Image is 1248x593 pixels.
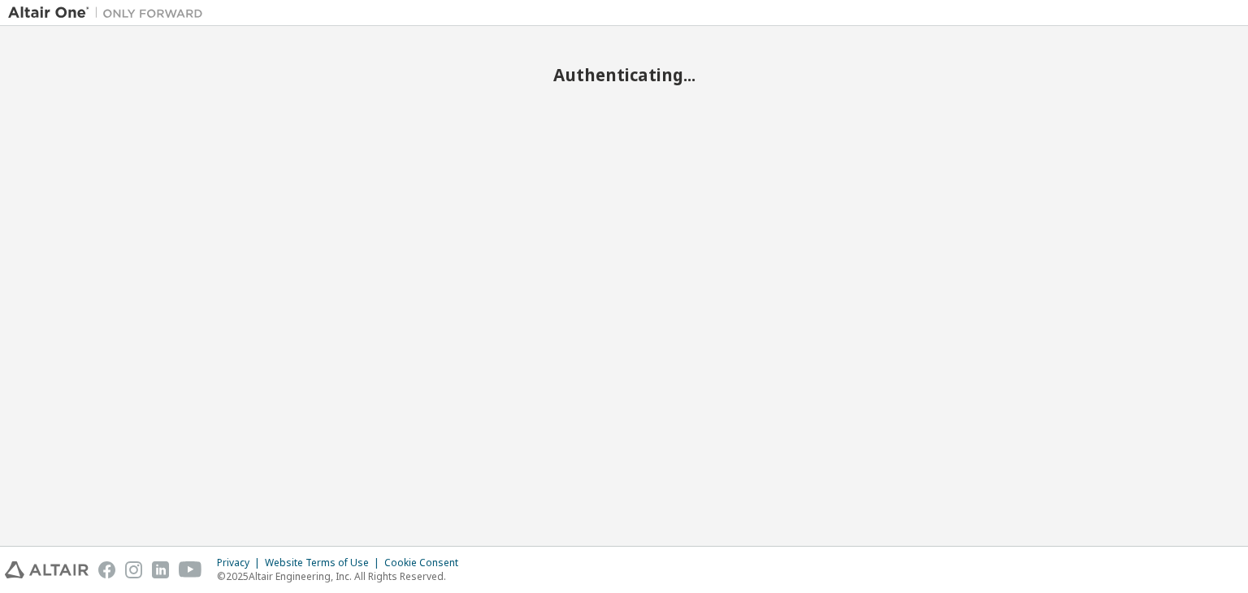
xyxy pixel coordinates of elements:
[217,556,265,569] div: Privacy
[152,561,169,578] img: linkedin.svg
[384,556,468,569] div: Cookie Consent
[179,561,202,578] img: youtube.svg
[5,561,89,578] img: altair_logo.svg
[125,561,142,578] img: instagram.svg
[265,556,384,569] div: Website Terms of Use
[8,5,211,21] img: Altair One
[8,64,1240,85] h2: Authenticating...
[98,561,115,578] img: facebook.svg
[217,569,468,583] p: © 2025 Altair Engineering, Inc. All Rights Reserved.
